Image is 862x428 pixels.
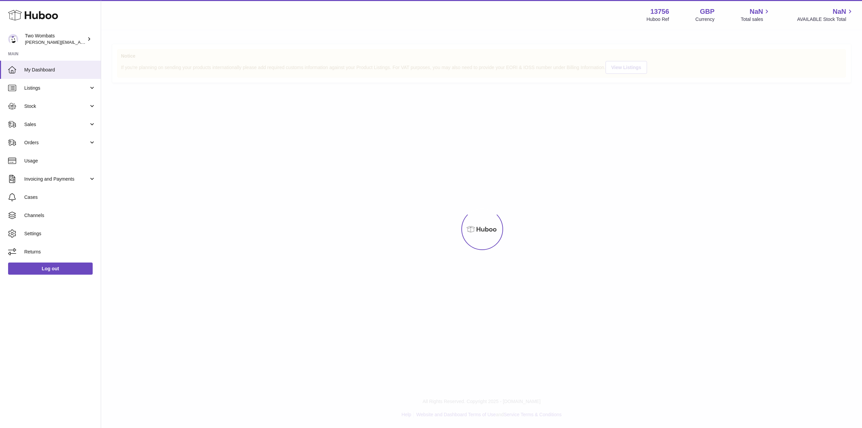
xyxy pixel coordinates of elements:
[741,7,771,23] a: NaN Total sales
[24,121,89,128] span: Sales
[24,176,89,182] span: Invoicing and Payments
[741,16,771,23] span: Total sales
[797,7,854,23] a: NaN AVAILABLE Stock Total
[24,67,96,73] span: My Dashboard
[650,7,669,16] strong: 13756
[24,249,96,255] span: Returns
[25,39,171,45] span: [PERSON_NAME][EMAIL_ADDRESS][PERSON_NAME][DOMAIN_NAME]
[24,140,89,146] span: Orders
[24,103,89,110] span: Stock
[696,16,715,23] div: Currency
[24,194,96,201] span: Cases
[833,7,846,16] span: NaN
[700,7,714,16] strong: GBP
[749,7,763,16] span: NaN
[647,16,669,23] div: Huboo Ref
[8,34,18,44] img: philip.carroll@twowombats.com
[24,158,96,164] span: Usage
[797,16,854,23] span: AVAILABLE Stock Total
[24,231,96,237] span: Settings
[24,85,89,91] span: Listings
[25,33,86,45] div: Two Wombats
[8,263,93,275] a: Log out
[24,212,96,219] span: Channels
